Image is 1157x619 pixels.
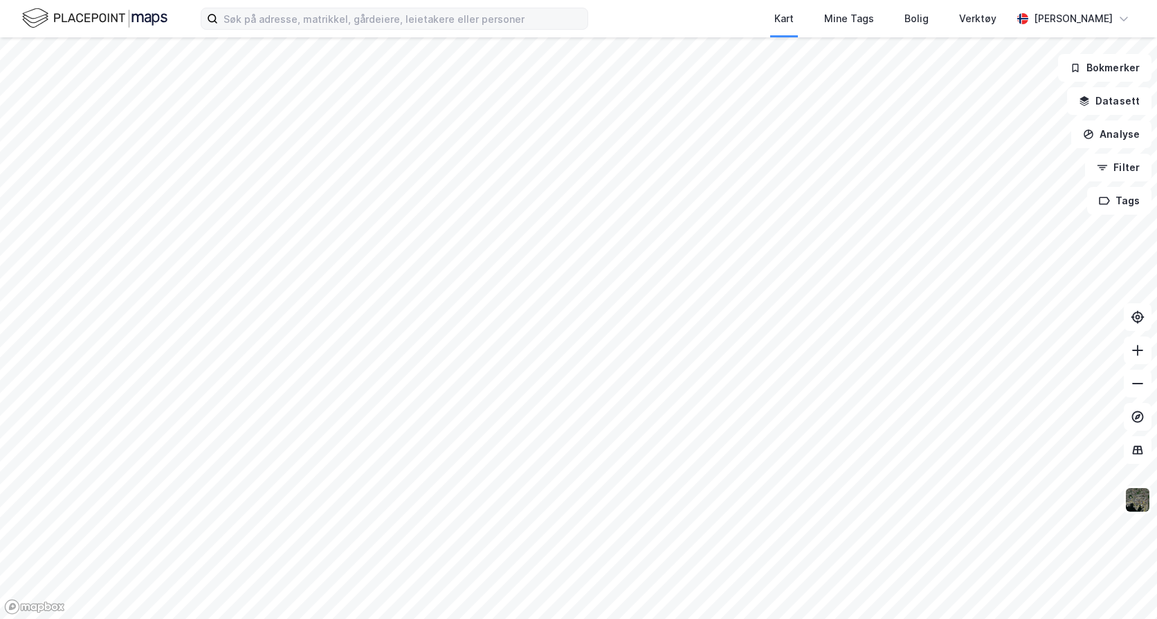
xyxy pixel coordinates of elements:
button: Tags [1087,187,1151,215]
button: Bokmerker [1058,54,1151,82]
div: Kart [774,10,794,27]
div: [PERSON_NAME] [1034,10,1113,27]
button: Datasett [1067,87,1151,115]
div: Bolig [904,10,929,27]
input: Søk på adresse, matrikkel, gårdeiere, leietakere eller personer [218,8,587,29]
iframe: Chat Widget [1088,553,1157,619]
img: 9k= [1124,487,1151,513]
div: Kontrollprogram for chat [1088,553,1157,619]
div: Mine Tags [824,10,874,27]
a: Mapbox homepage [4,599,65,615]
button: Filter [1085,154,1151,181]
button: Analyse [1071,120,1151,148]
img: logo.f888ab2527a4732fd821a326f86c7f29.svg [22,6,167,30]
div: Verktøy [959,10,996,27]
